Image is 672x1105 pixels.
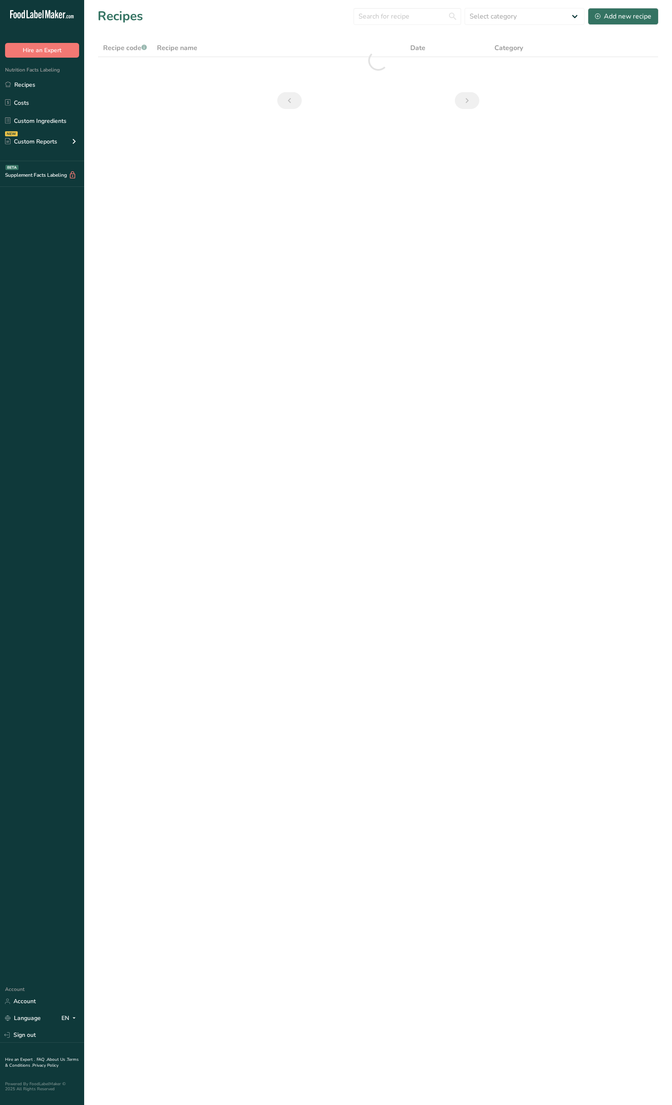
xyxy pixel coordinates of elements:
[277,92,302,109] a: Previous page
[455,92,479,109] a: Next page
[32,1062,58,1068] a: Privacy Policy
[5,137,57,146] div: Custom Reports
[98,7,143,26] h1: Recipes
[5,165,19,170] div: BETA
[5,131,18,136] div: NEW
[5,1011,41,1025] a: Language
[47,1057,67,1062] a: About Us .
[5,1057,79,1068] a: Terms & Conditions .
[5,1057,35,1062] a: Hire an Expert .
[5,1081,79,1092] div: Powered By FoodLabelMaker © 2025 All Rights Reserved
[588,8,659,25] button: Add new recipe
[353,8,461,25] input: Search for recipe
[595,11,651,21] div: Add new recipe
[5,43,79,58] button: Hire an Expert
[37,1057,47,1062] a: FAQ .
[61,1013,79,1023] div: EN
